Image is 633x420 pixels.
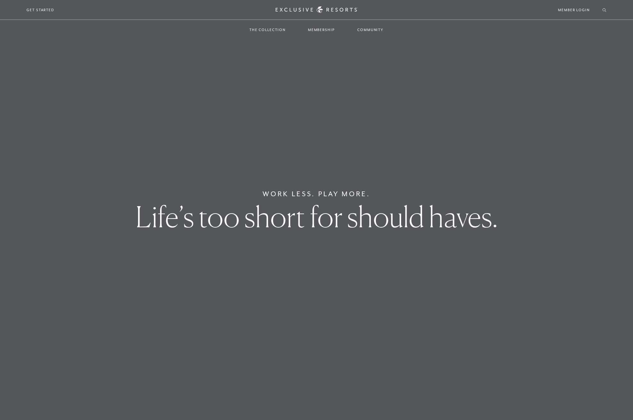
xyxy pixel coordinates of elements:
a: Member Login [558,7,590,13]
a: Membership [302,20,341,39]
a: Get Started [27,7,54,13]
a: The Collection [243,20,292,39]
h1: Life’s too short for should haves. [135,202,498,231]
h6: Work Less. Play More. [263,189,370,199]
a: Community [351,20,390,39]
